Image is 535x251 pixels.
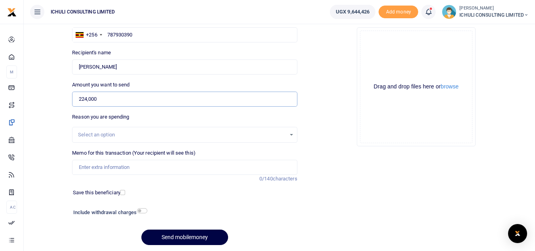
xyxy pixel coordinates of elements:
span: ICHULI CONSULTING LIMITED [459,11,529,19]
div: Open Intercom Messenger [508,224,527,243]
small: [PERSON_NAME] [459,5,529,12]
label: Memo for this transaction (Your recipient will see this) [72,149,196,157]
input: Loading name... [72,59,297,75]
div: +256 [86,31,97,39]
button: browse [441,84,459,89]
label: Recipient's name [72,49,111,57]
li: Toup your wallet [379,6,418,19]
a: UGX 9,644,426 [330,5,375,19]
label: Reason you are spending [72,113,129,121]
li: Wallet ballance [327,5,379,19]
span: Add money [379,6,418,19]
span: characters [273,176,297,182]
li: Ac [6,201,17,214]
a: logo-small logo-large logo-large [7,9,17,15]
div: Select an option [78,131,286,139]
input: Enter extra information [72,160,297,175]
div: Drag and drop files here or [360,83,472,90]
div: File Uploader [357,27,476,146]
img: logo-small [7,8,17,17]
span: ICHULI CONSULTING LIMITED [48,8,118,15]
input: Enter phone number [72,27,297,42]
label: Amount you want to send [72,81,129,89]
li: M [6,65,17,79]
a: profile-user [PERSON_NAME] ICHULI CONSULTING LIMITED [442,5,529,19]
a: Add money [379,8,418,14]
h6: Include withdrawal charges [73,209,144,216]
div: Uganda: +256 [72,28,104,42]
button: Send mobilemoney [141,230,228,245]
span: 0/140 [259,176,273,182]
img: profile-user [442,5,456,19]
span: UGX 9,644,426 [336,8,369,16]
label: Save this beneficiary [73,189,120,197]
input: UGX [72,92,297,107]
